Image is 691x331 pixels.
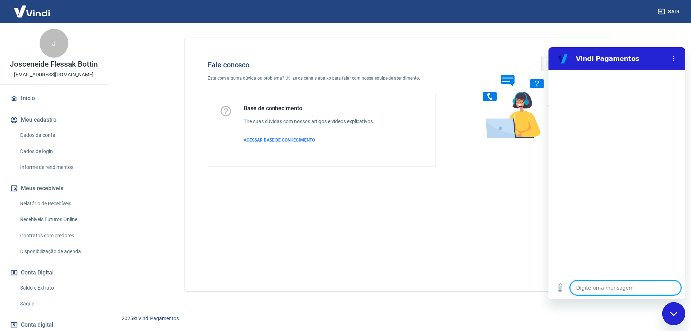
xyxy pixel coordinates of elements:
[208,75,436,81] p: Está com alguma dúvida ou problema? Utilize os canais abaixo para falar com nossa equipe de atend...
[656,5,682,18] button: Sair
[122,315,674,322] p: 2025 ©
[21,320,53,330] span: Conta digital
[244,138,315,143] span: ACESSAR BASE DE CONHECIMENTO
[9,265,99,281] button: Conta Digital
[9,180,99,196] button: Meus recebíveis
[17,144,99,159] a: Dados de login
[17,296,99,311] a: Saque
[17,160,99,175] a: Informe de rendimentos
[17,212,99,227] a: Recebíveis Futuros Online
[244,105,374,112] h5: Base de conhecimento
[469,49,578,145] img: Fale conosco
[9,90,99,106] a: Início
[548,47,685,299] iframe: Janela de mensagens
[662,302,685,325] iframe: Botão para abrir a janela de mensagens, conversa em andamento
[17,128,99,143] a: Dados da conta
[17,196,99,211] a: Relatório de Recebíveis
[14,71,94,79] p: [EMAIL_ADDRESS][DOMAIN_NAME]
[17,244,99,259] a: Disponibilização de agenda
[208,61,436,69] h4: Fale conosco
[17,281,99,295] a: Saldo e Extrato
[10,61,98,68] p: Josceneide Flessak Bottin
[9,112,99,128] button: Meu cadastro
[9,0,55,22] img: Vindi
[138,316,179,321] a: Vindi Pagamentos
[40,29,68,58] div: J
[244,137,374,143] a: ACESSAR BASE DE CONHECIMENTO
[244,118,374,125] h6: Tire suas dúvidas com nossos artigos e vídeos explicativos.
[17,228,99,243] a: Contratos com credores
